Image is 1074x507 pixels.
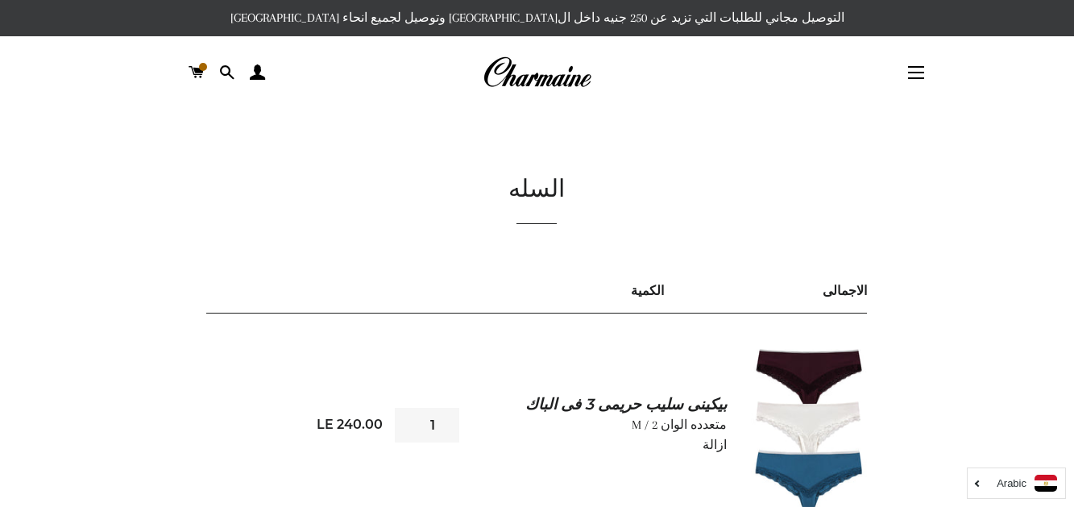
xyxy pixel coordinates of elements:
a: Arabic [976,475,1057,492]
a: ازالة [703,438,727,452]
div: الكمية [603,281,690,301]
a: بيكينى سليب حريمى 3 فى الباك [496,394,727,416]
h1: السله [206,173,867,207]
div: الاجمالى [691,281,868,301]
span: LE 240.00 [317,417,383,432]
img: Charmaine Egypt [483,55,591,90]
i: Arabic [997,478,1026,488]
p: متعدده الوان 2 / M [471,415,727,435]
